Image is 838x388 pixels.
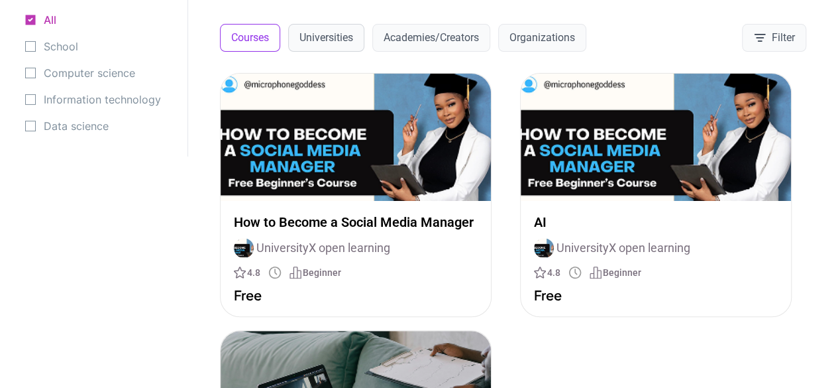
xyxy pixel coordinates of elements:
[234,287,478,303] p: Free
[220,73,492,317] a: How to Become a Social Media ManagerHow to Become a Social Media ManagerInstructorUniversityX ope...
[44,11,56,29] span: All
[603,266,641,279] span: Beginner
[303,266,341,279] span: Beginner
[520,73,792,317] a: AIAIInstructorUniversityX open learning4.8BeginnerFree
[534,238,554,258] img: Instructor
[234,214,478,230] p: How to Become a Social Media Manager
[534,287,778,303] p: Free
[521,74,791,201] img: AI
[221,74,491,201] img: How to Become a Social Media Manager
[256,241,390,255] span: UniversityX open learning
[220,24,280,52] button: Courses
[534,214,778,230] p: AI
[556,241,690,255] span: UniversityX open learning
[742,24,806,52] button: Filter
[44,90,161,109] span: Information technology
[547,266,560,279] span: 4.8
[247,266,260,279] span: 4.8
[288,24,364,52] button: Universities
[372,24,490,52] button: Academies/Creators
[44,117,109,135] span: Data science
[44,37,78,56] span: School
[234,238,254,258] img: Instructor
[498,24,586,52] button: Organizations
[44,64,135,82] span: Computer science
